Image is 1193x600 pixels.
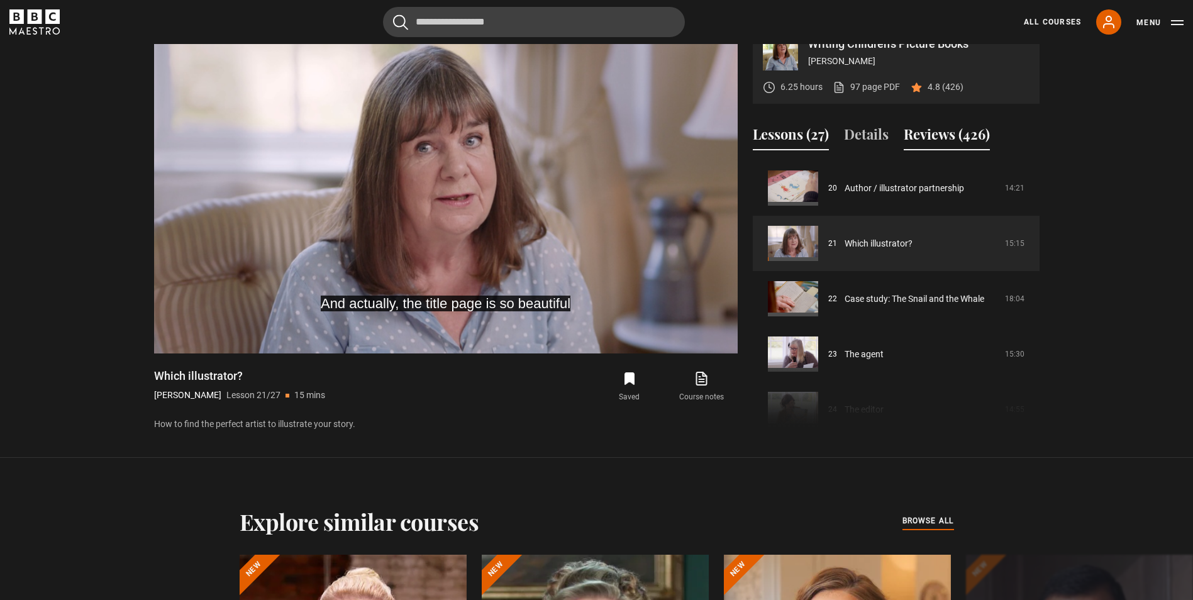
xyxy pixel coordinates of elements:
[808,38,1029,50] p: Writing Children's Picture Books
[154,418,738,431] p: How to find the perfect artist to illustrate your story.
[226,389,280,402] p: Lesson 21/27
[1136,16,1184,29] button: Toggle navigation
[780,81,823,94] p: 6.25 hours
[845,292,984,306] a: Case study: The Snail and the Whale
[9,9,60,35] svg: BBC Maestro
[845,182,964,195] a: Author / illustrator partnership
[904,124,990,150] button: Reviews (426)
[154,25,738,353] video-js: Video Player
[902,514,954,528] a: browse all
[928,81,963,94] p: 4.8 (426)
[383,7,685,37] input: Search
[902,514,954,527] span: browse all
[594,369,665,405] button: Saved
[753,124,829,150] button: Lessons (27)
[240,508,479,535] h2: Explore similar courses
[154,369,325,384] h1: Which illustrator?
[845,237,913,250] a: Which illustrator?
[844,124,889,150] button: Details
[845,348,884,361] a: The agent
[808,55,1029,68] p: [PERSON_NAME]
[393,14,408,30] button: Submit the search query
[833,81,900,94] a: 97 page PDF
[665,369,737,405] a: Course notes
[294,389,325,402] p: 15 mins
[154,389,221,402] p: [PERSON_NAME]
[1024,16,1081,28] a: All Courses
